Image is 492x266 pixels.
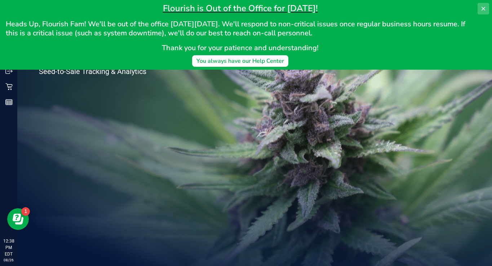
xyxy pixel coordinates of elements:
[163,3,318,14] span: Flourish is Out of the Office for [DATE]!
[5,99,13,106] inline-svg: Reports
[3,257,14,263] p: 08/26
[3,238,14,257] p: 12:38 PM EDT
[196,57,284,65] div: You always have our Help Center
[162,43,319,53] span: Thank you for your patience and understanding!
[39,68,176,75] p: Seed-to-Sale Tracking & Analytics
[21,207,30,216] iframe: Resource center unread badge
[7,208,29,230] iframe: Resource center
[5,83,13,90] inline-svg: Retail
[6,19,467,38] span: Heads Up, Flourish Fam! We'll be out of the office [DATE][DATE]. We'll respond to non-critical is...
[5,67,13,75] inline-svg: Outbound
